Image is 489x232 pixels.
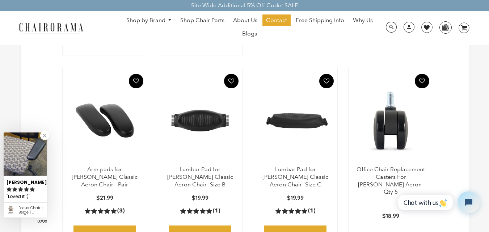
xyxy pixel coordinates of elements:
[165,75,235,166] img: Lumbar Pad for Herman Miller Classic Aeron Chair- Size B - chairorama
[4,132,47,176] img: Harry S. review of Focus Chair | Beige | (Renewed)
[296,17,344,24] span: Free Shipping Info
[72,166,138,188] a: Arm pads for [PERSON_NAME] Classic Aeron Chair - Pair
[7,187,12,192] svg: rating icon full
[30,187,35,192] svg: rating icon full
[382,212,399,219] span: $18.99
[129,74,143,88] button: Add To Wishlist
[229,14,261,26] a: About Us
[357,166,425,195] a: Office Chair Replacement Casters For [PERSON_NAME] Aeron- Qty 5
[242,30,257,38] span: Blogs
[356,75,425,166] a: Office Chair Replacement Casters For Herman Miller Aeron- Qty 5 - chairorama Office Chair Replace...
[18,206,44,215] div: Focus Chair | Beige | (Renewed)
[167,166,233,188] a: Lumbar Pad for [PERSON_NAME] Classic Aeron Chair- Size B
[180,207,220,215] a: 5.0 rating (1 votes)
[353,17,373,24] span: Why Us
[192,194,208,201] span: $19.99
[180,17,224,24] span: Shop Chair Parts
[261,75,330,166] img: Lumbar Pad for Herman Miller Classic Aeron Chair- Size C - chairorama
[266,17,287,24] span: Contact
[262,14,291,26] a: Contact
[224,74,239,88] button: Add To Wishlist
[24,187,29,192] svg: rating icon full
[415,74,429,88] button: Add To Wishlist
[239,28,261,39] a: Blogs
[118,14,381,41] nav: DesktopNavigation
[292,14,348,26] a: Free Shipping Info
[123,15,176,26] a: Shop by Brand
[308,207,315,215] span: (1)
[275,207,315,215] a: 5.0 rating (1 votes)
[390,185,486,219] iframe: Tidio Chat
[261,75,330,166] a: Lumbar Pad for Herman Miller Classic Aeron Chair- Size C - chairorama Lumbar Pad for Herman Mille...
[262,166,328,188] a: Lumbar Pad for [PERSON_NAME] Classic Aeron Chair- Size C
[287,194,304,201] span: $19.99
[117,207,125,215] span: (3)
[213,207,220,215] span: (1)
[96,194,113,201] span: $21.99
[349,14,376,26] a: Why Us
[319,74,334,88] button: Add To Wishlist
[70,75,139,166] a: Arm pads for Herman Miller Classic Aeron Chair - Pair - chairorama Arm pads for Herman Miller Cla...
[70,75,139,166] img: Arm pads for Herman Miller Classic Aeron Chair - Pair - chairorama
[177,14,228,26] a: Shop Chair Parts
[233,17,257,24] span: About Us
[356,75,425,166] img: Office Chair Replacement Casters For Herman Miller Aeron- Qty 5 - chairorama
[15,22,87,34] img: chairorama
[440,22,451,33] img: WhatsApp_Image_2024-07-12_at_16.23.01.webp
[18,187,23,192] svg: rating icon full
[85,207,125,215] a: 5.0 rating (3 votes)
[7,177,44,186] div: [PERSON_NAME]
[7,193,44,201] div: Loved it :)
[12,187,17,192] svg: rating icon full
[165,75,235,166] a: Lumbar Pad for Herman Miller Classic Aeron Chair- Size B - chairorama Lumbar Pad for Herman Mille...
